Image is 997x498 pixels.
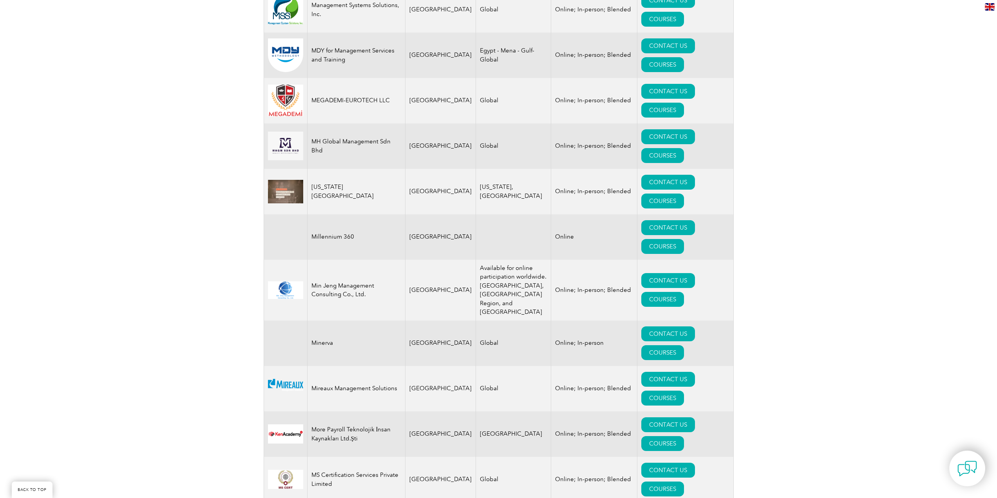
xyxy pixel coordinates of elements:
td: Egypt - Mena - Gulf- Global [476,33,551,78]
td: Mireaux Management Solutions [307,366,405,411]
a: COURSES [641,12,684,27]
a: CONTACT US [641,372,695,387]
a: BACK TO TOP [12,482,52,498]
td: Online; In-person; Blended [551,260,637,321]
a: COURSES [641,103,684,118]
td: [US_STATE][GEOGRAPHIC_DATA] [307,169,405,214]
td: Online; In-person; Blended [551,123,637,169]
a: CONTACT US [641,84,695,99]
td: [GEOGRAPHIC_DATA] [405,321,476,366]
td: [GEOGRAPHIC_DATA] [405,78,476,123]
td: Min Jeng Management Consulting Co., Ltd. [307,260,405,321]
td: Millennium 360 [307,214,405,260]
td: [GEOGRAPHIC_DATA] [405,260,476,321]
a: CONTACT US [641,129,695,144]
td: [GEOGRAPHIC_DATA] [405,214,476,260]
a: COURSES [641,436,684,451]
a: CONTACT US [641,175,695,190]
a: COURSES [641,292,684,307]
td: Online; In-person [551,321,637,366]
td: [GEOGRAPHIC_DATA] [405,411,476,457]
td: More Payroll Teknolojik İnsan Kaynakları Ltd.Şti [307,411,405,457]
img: 12b9a102-445f-eb11-a812-00224814f89d-logo.png [268,379,303,398]
td: Online; In-person; Blended [551,78,637,123]
a: CONTACT US [641,417,695,432]
a: COURSES [641,482,684,496]
img: en [985,3,995,11]
img: e16a2823-4623-ef11-840a-00224897b20f-logo.png [268,424,303,444]
a: COURSES [641,148,684,163]
a: COURSES [641,239,684,254]
td: Online [551,214,637,260]
a: COURSES [641,345,684,360]
a: COURSES [641,391,684,406]
td: Online; In-person; Blended [551,169,637,214]
a: CONTACT US [641,463,695,478]
td: [GEOGRAPHIC_DATA] [405,169,476,214]
img: contact-chat.png [957,459,977,478]
td: Global [476,321,551,366]
td: Global [476,366,551,411]
td: [US_STATE], [GEOGRAPHIC_DATA] [476,169,551,214]
td: [GEOGRAPHIC_DATA] [405,123,476,169]
a: CONTACT US [641,38,695,53]
img: 4b5e6ceb-3e6f-eb11-a812-00224815377e-logo.jpg [268,180,303,203]
td: Online; In-person; Blended [551,411,637,457]
td: MDY for Management Services and Training [307,33,405,78]
td: [GEOGRAPHIC_DATA] [405,33,476,78]
td: Online; In-person; Blended [551,33,637,78]
img: 20f5aa14-88a6-ee11-be37-00224898ad00-logo.png [268,38,303,72]
img: 9fd1c908-7ae1-ec11-bb3e-002248d3b10e-logo.jpg [268,470,303,489]
td: Global [476,123,551,169]
td: Available for online participation worldwide. [GEOGRAPHIC_DATA], [GEOGRAPHIC_DATA] Region, and [G... [476,260,551,321]
td: [GEOGRAPHIC_DATA] [476,411,551,457]
td: Online; In-person; Blended [551,366,637,411]
a: CONTACT US [641,273,695,288]
img: 54f63d3f-b34d-ef11-a316-002248944286-logo.jpg [268,132,303,160]
img: 6f718c37-9d51-ea11-a813-000d3ae11abd-logo.png [268,85,303,116]
img: 46c31f76-1704-f011-bae3-00224896f61f-logo.png [268,281,303,299]
td: MEGADEMI-EUROTECH LLC [307,78,405,123]
a: COURSES [641,194,684,208]
a: CONTACT US [641,220,695,235]
td: [GEOGRAPHIC_DATA] [405,366,476,411]
a: COURSES [641,57,684,72]
td: Minerva [307,321,405,366]
td: Global [476,78,551,123]
a: CONTACT US [641,326,695,341]
td: MH Global Management Sdn Bhd [307,123,405,169]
